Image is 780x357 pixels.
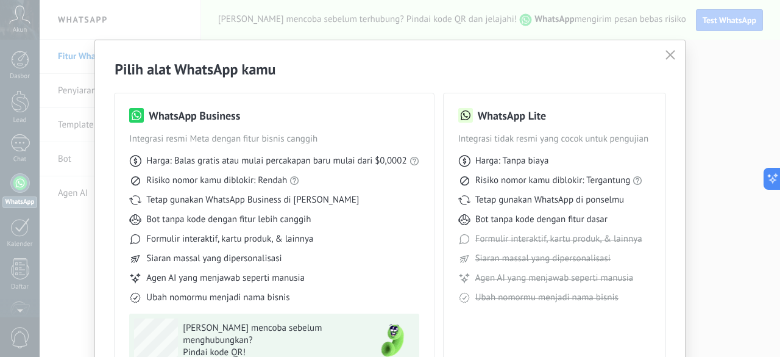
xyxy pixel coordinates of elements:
[475,233,642,245] span: Formulir interaktif, kartu produk, & lainnya
[129,133,419,145] span: Integrasi resmi Meta dengan fitur bisnis canggih
[149,108,240,123] h3: WhatsApp Business
[115,60,665,79] h2: Pilih alat WhatsApp kamu
[478,108,546,123] h3: WhatsApp Lite
[458,133,651,145] span: Integrasi tidak resmi yang cocok untuk pengujian
[475,272,634,284] span: Agen AI yang menjawab seperti manusia
[475,194,625,206] span: Tetap gunakan WhatsApp di ponselmu
[146,175,287,187] span: Risiko nomor kamu diblokir: Rendah
[146,292,289,304] span: Ubah nomormu menjadi nama bisnis
[475,214,608,226] span: Bot tanpa kode dengan fitur dasar
[146,155,406,167] span: Harga: Balas gratis atau mulai percakapan baru mulai dari $0,0002
[146,272,305,284] span: Agen AI yang menjawab seperti manusia
[146,214,311,226] span: Bot tanpa kode dengan fitur lebih canggih
[146,233,313,245] span: Formulir interaktif, kartu produk, & lainnya
[183,322,361,347] span: [PERSON_NAME] mencoba sebelum menghubungkan?
[146,253,282,265] span: Siaran massal yang dipersonalisasi
[475,253,611,265] span: Siaran massal yang dipersonalisasi
[146,194,359,206] span: Tetap gunakan WhatsApp Business di [PERSON_NAME]
[475,155,549,167] span: Harga: Tanpa biaya
[475,292,619,304] span: Ubah nomormu menjadi nama bisnis
[475,175,631,187] span: Risiko nomor kamu diblokir: Tergantung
